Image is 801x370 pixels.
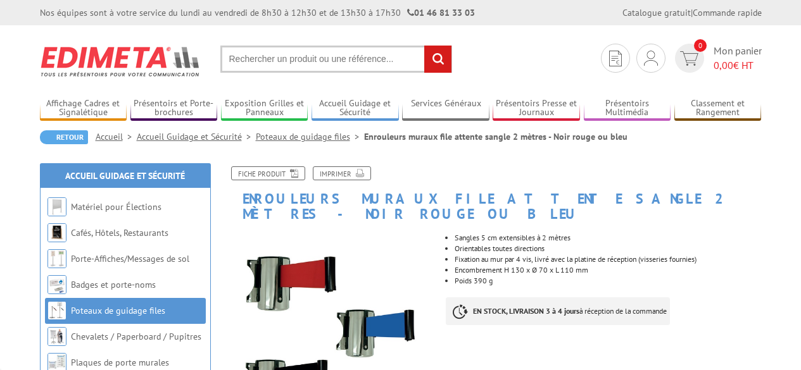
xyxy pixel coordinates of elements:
[402,98,489,119] a: Services Généraux
[693,7,762,18] a: Commande rapide
[312,98,399,119] a: Accueil Guidage et Sécurité
[40,38,201,85] img: Edimeta
[221,98,308,119] a: Exposition Grilles et Panneaux
[493,98,580,119] a: Présentoirs Presse et Journaux
[71,331,201,342] a: Chevalets / Paperboard / Pupitres
[609,51,622,66] img: devis rapide
[455,245,761,252] li: Orientables toutes directions
[47,327,66,346] img: Chevalets / Paperboard / Pupitres
[130,98,218,119] a: Présentoirs et Porte-brochures
[47,301,66,320] img: Poteaux de guidage files
[584,98,671,119] a: Présentoirs Multimédia
[407,7,475,18] strong: 01 46 81 33 03
[137,131,256,142] a: Accueil Guidage et Sécurité
[71,253,189,264] a: Porte-Affiches/Messages de sol
[364,130,628,143] li: Enrouleurs muraux file attente sangle 2 mètres - Noir rouge ou bleu
[622,6,762,19] div: |
[714,59,733,71] span: 0,00
[47,249,66,268] img: Porte-Affiches/Messages de sol
[47,197,66,216] img: Matériel pour Élections
[473,306,579,316] strong: EN STOCK, LIVRAISON 3 à 4 jours
[40,6,475,19] div: Nos équipes sont à votre service du lundi au vendredi de 8h30 à 12h30 et de 13h30 à 17h30
[424,46,451,73] input: rechercher
[71,201,161,213] a: Matériel pour Élections
[714,44,762,73] span: Mon panier
[256,131,364,142] a: Poteaux de guidage files
[694,39,707,52] span: 0
[455,256,761,263] li: Fixation au mur par 4 vis, livré avec la platine de réception (visseries fournies)
[446,297,670,325] p: à réception de la commande
[714,58,762,73] span: € HT
[674,98,762,119] a: Classement et Rangement
[71,227,168,238] a: Cafés, Hôtels, Restaurants
[71,357,169,368] a: Plaques de porte murales
[65,170,185,182] a: Accueil Guidage et Sécurité
[455,234,761,242] li: Sangles 5 cm extensibles à 2 mètres
[71,305,165,316] a: Poteaux de guidage files
[47,223,66,242] img: Cafés, Hôtels, Restaurants
[680,51,698,66] img: devis rapide
[220,46,452,73] input: Rechercher un produit ou une référence...
[40,130,88,144] a: Retour
[672,44,762,73] a: devis rapide 0 Mon panier 0,00€ HT
[455,277,761,285] li: Poids 390 g
[214,166,771,221] h1: Enrouleurs muraux file attente sangle 2 mètres - Noir rouge ou bleu
[96,131,137,142] a: Accueil
[231,166,305,180] a: Fiche produit
[622,7,691,18] a: Catalogue gratuit
[40,98,127,119] a: Affichage Cadres et Signalétique
[313,166,371,180] a: Imprimer
[47,275,66,294] img: Badges et porte-noms
[71,279,156,290] a: Badges et porte-noms
[644,51,658,66] img: devis rapide
[455,266,761,274] li: Encombrement H 130 x Ø 70 x L 110 mm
